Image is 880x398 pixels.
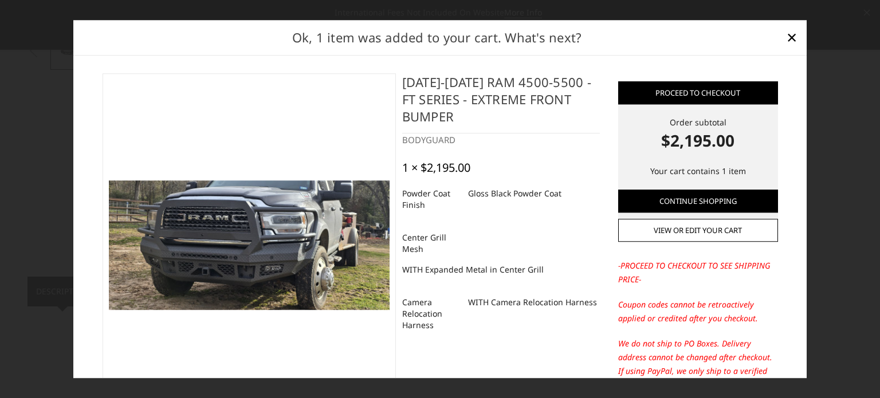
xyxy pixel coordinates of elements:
[402,292,459,336] dt: Camera Relocation Harness
[402,227,459,259] dt: Center Grill Mesh
[402,183,459,215] dt: Powder Coat Finish
[618,337,778,392] p: We do not ship to PO Boxes. Delivery address cannot be changed after checkout. If using PayPal, w...
[783,28,801,46] a: Close
[402,73,600,133] h4: [DATE]-[DATE] Ram 4500-5500 - FT Series - Extreme Front Bumper
[618,219,778,242] a: View or edit your cart
[402,133,600,147] div: BODYGUARD
[618,81,778,104] a: Proceed to checkout
[402,259,544,280] dd: WITH Expanded Metal in Center Grill
[618,298,778,325] p: Coupon codes cannot be retroactively applied or credited after you checkout.
[618,116,778,152] div: Order subtotal
[109,180,390,310] img: 2019-2025 Ram 4500-5500 - FT Series - Extreme Front Bumper
[402,161,470,175] div: 1 × $2,195.00
[468,292,597,313] dd: WITH Camera Relocation Harness
[468,183,561,204] dd: Gloss Black Powder Coat
[787,25,797,49] span: ×
[618,128,778,152] strong: $2,195.00
[618,259,778,286] p: -PROCEED TO CHECKOUT TO SEE SHIPPING PRICE-
[823,343,880,398] iframe: Chat Widget
[92,28,783,47] h2: Ok, 1 item was added to your cart. What's next?
[618,190,778,212] a: Continue Shopping
[618,164,778,178] p: Your cart contains 1 item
